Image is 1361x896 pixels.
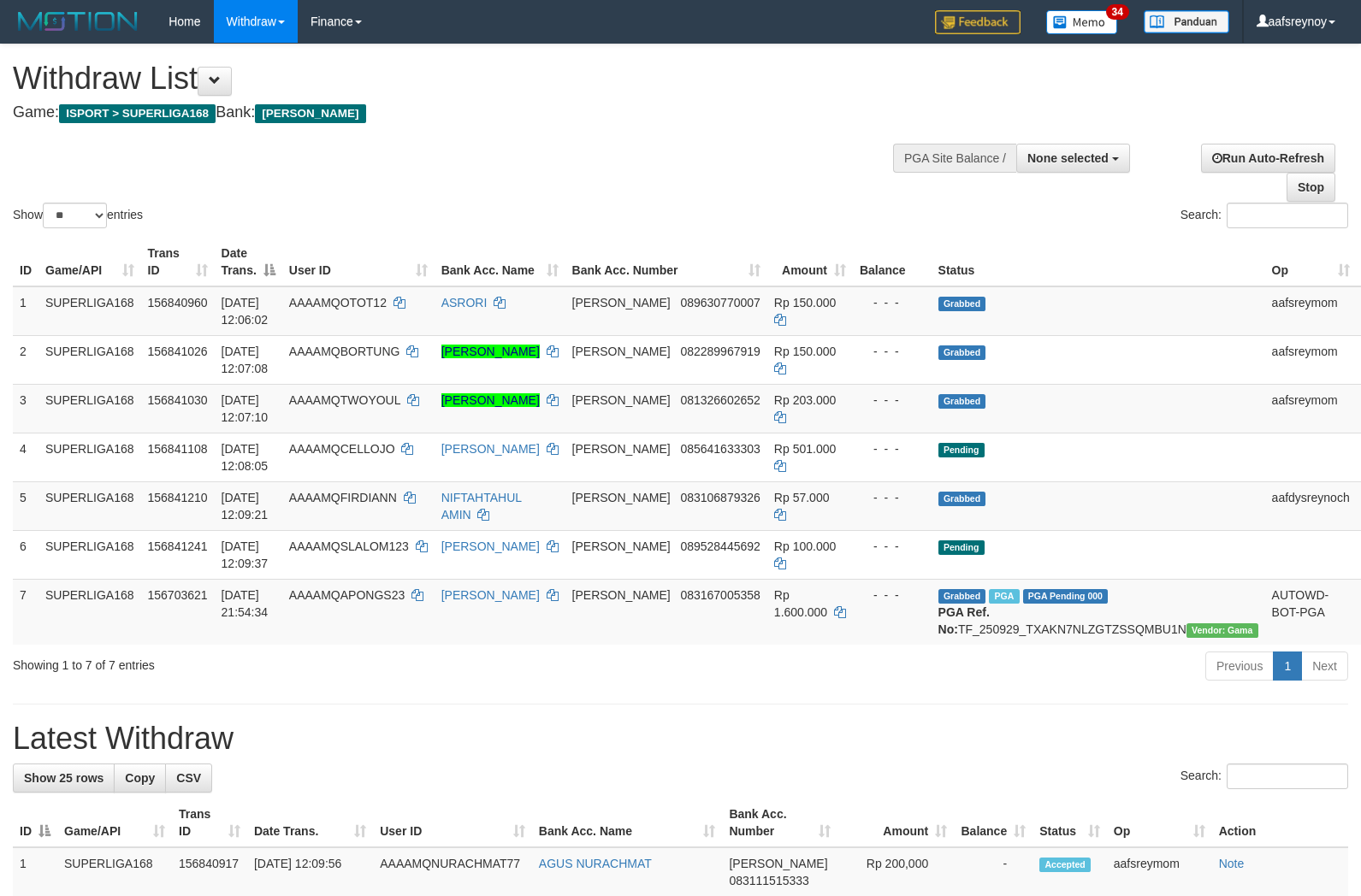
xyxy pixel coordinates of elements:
[148,588,208,602] span: 156703621
[860,440,925,457] div: - - -
[938,589,986,604] span: Grabbed
[172,799,247,847] th: Trans ID: activate to sort column ascending
[441,442,540,456] a: [PERSON_NAME]
[13,799,57,847] th: ID: activate to sort column descending
[13,104,891,121] h4: Game: Bank:
[853,238,932,286] th: Balance
[13,203,143,228] label: Show entries
[938,443,985,457] span: Pending
[435,238,565,286] th: Bank Acc. Name: activate to sort column ascending
[1201,144,1335,173] a: Run Auto-Refresh
[289,345,400,358] span: AAAAMQBORTUNG
[289,296,387,309] span: AAAAMQOTOT12
[565,238,767,286] th: Bank Acc. Number: activate to sort column ascending
[1186,623,1258,638] span: Vendor URL: https://trx31.1velocity.biz
[938,345,986,360] span: Grabbed
[38,481,141,530] td: SUPERLIGA168
[572,539,671,553] span: [PERSON_NAME]
[1265,335,1357,384] td: aafsreymom
[767,238,853,286] th: Amount: activate to sort column ascending
[860,538,925,555] div: - - -
[774,296,836,309] span: Rp 150.000
[729,857,827,870] span: [PERSON_NAME]
[441,345,540,358] a: [PERSON_NAME]
[774,539,836,553] span: Rp 100.000
[13,579,38,645] td: 7
[932,238,1265,286] th: Status
[114,763,166,793] a: Copy
[1301,651,1348,681] a: Next
[860,343,925,360] div: - - -
[38,286,141,336] td: SUPERLIGA168
[954,799,1033,847] th: Balance: activate to sort column ascending
[729,874,808,887] span: Copy 083111515333 to clipboard
[860,587,925,604] div: - - -
[441,491,522,522] a: NIFTAHTAHUL AMIN
[1265,579,1357,645] td: AUTOWD-BOT-PGA
[441,588,540,602] a: [PERSON_NAME]
[680,539,760,553] span: Copy 089528445692 to clipboard
[572,442,671,456] span: [PERSON_NAME]
[1144,10,1229,33] img: panduan.png
[222,345,269,375] span: [DATE] 12:07:08
[13,722,1348,756] h1: Latest Withdraw
[165,763,212,793] a: CSV
[289,442,395,456] span: AAAAMQCELLOJO
[1273,651,1302,681] a: 1
[247,799,373,847] th: Date Trans.: activate to sort column ascending
[1212,799,1348,847] th: Action
[1027,151,1109,165] span: None selected
[572,588,671,602] span: [PERSON_NAME]
[893,144,1016,173] div: PGA Site Balance /
[680,345,760,358] span: Copy 082289967919 to clipboard
[176,771,201,785] span: CSV
[441,296,488,309] a: ASRORI
[289,491,397,504] span: AAAAMQFIRDIANN
[148,539,208,553] span: 156841241
[680,296,760,309] span: Copy 089630770007 to clipboard
[860,294,925,311] div: - - -
[373,799,532,847] th: User ID: activate to sort column ascending
[1039,858,1091,872] span: Accepted
[289,539,409,553] span: AAAAMQSLALOM123
[532,799,723,847] th: Bank Acc. Name: activate to sort column ascending
[774,345,836,358] span: Rp 150.000
[13,62,891,96] h1: Withdraw List
[38,530,141,579] td: SUPERLIGA168
[125,771,155,785] span: Copy
[774,393,836,407] span: Rp 203.000
[1023,589,1109,604] span: PGA Pending
[1219,857,1245,870] a: Note
[57,799,172,847] th: Game/API: activate to sort column ascending
[680,588,760,602] span: Copy 083167005358 to clipboard
[1016,144,1130,173] button: None selected
[938,492,986,506] span: Grabbed
[13,384,38,433] td: 3
[680,442,760,456] span: Copy 085641633303 to clipboard
[222,393,269,424] span: [DATE] 12:07:10
[13,335,38,384] td: 2
[1265,384,1357,433] td: aafsreymom
[141,238,215,286] th: Trans ID: activate to sort column ascending
[222,539,269,570] span: [DATE] 12:09:37
[1227,763,1348,789] input: Search:
[1205,651,1274,681] a: Previous
[572,345,671,358] span: [PERSON_NAME]
[935,10,1021,34] img: Feedback.jpg
[13,530,38,579] td: 6
[774,442,836,456] span: Rp 501.000
[722,799,837,847] th: Bank Acc. Number: activate to sort column ascending
[1107,799,1212,847] th: Op: activate to sort column ascending
[24,771,104,785] span: Show 25 rows
[59,104,216,123] span: ISPORT > SUPERLIGA168
[572,296,671,309] span: [PERSON_NAME]
[860,489,925,506] div: - - -
[932,579,1265,645] td: TF_250929_TXAKN7NLZGTZSSQMBU1N
[289,393,400,407] span: AAAAMQTWOYOUL
[222,588,269,619] span: [DATE] 21:54:34
[148,345,208,358] span: 156841026
[148,296,208,309] span: 156840960
[255,104,365,123] span: [PERSON_NAME]
[1033,799,1107,847] th: Status: activate to sort column ascending
[38,433,141,481] td: SUPERLIGA168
